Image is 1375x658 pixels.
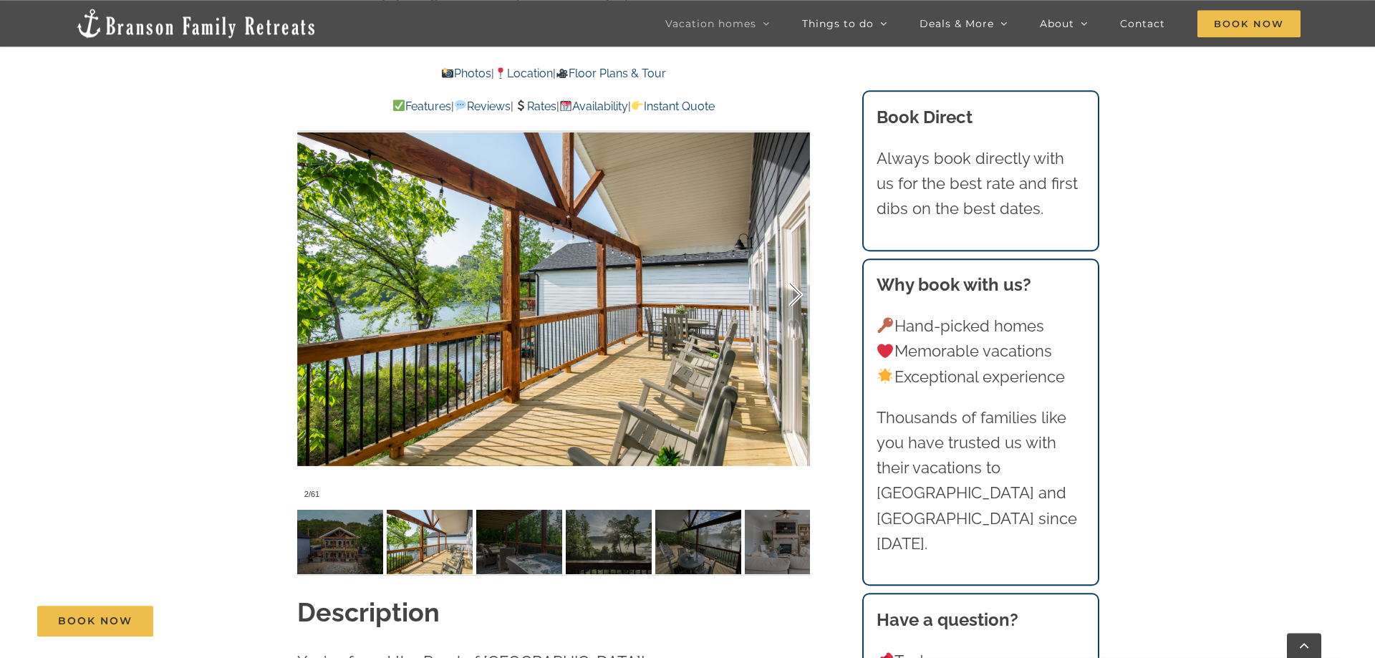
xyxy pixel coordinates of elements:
[877,314,1086,390] p: Hand-picked homes Memorable vacations Exceptional experience
[556,67,666,80] a: Floor Plans & Tour
[297,510,383,574] img: Lake-Taneycomo-lakefront-vacation-home-rental-Branson-Family-Retreats-1013-scaled.jpg-nggid041010...
[37,606,153,637] a: Book Now
[393,100,405,111] img: ✅
[566,510,652,574] img: Blue-Pearl-lakefront-vacation-rental-home-fog-2-scaled.jpg-nggid03889-ngg0dyn-120x90-00f0w010c011...
[877,146,1086,222] p: Always book directly with us for the best rate and first dibs on the best dates.
[877,105,1086,130] h3: Book Direct
[1197,10,1301,37] span: Book Now
[877,368,893,384] img: 🌟
[877,343,893,359] img: ❤️
[655,510,741,574] img: Blue-Pearl-lakefront-vacation-rental-home-fog-3-scaled.jpg-nggid03890-ngg0dyn-120x90-00f0w010c011...
[74,7,317,39] img: Branson Family Retreats Logo
[802,19,874,29] span: Things to do
[297,97,810,116] p: | | | |
[476,510,562,574] img: Blue-Pearl-vacation-home-rental-Lake-Taneycomo-2155-scaled.jpg-nggid03945-ngg0dyn-120x90-00f0w010...
[495,67,506,79] img: 📍
[442,67,453,79] img: 📸
[454,100,511,113] a: Reviews
[1120,19,1165,29] span: Contact
[556,67,568,79] img: 🎥
[632,100,643,111] img: 👉
[745,510,831,574] img: Blue-Pearl-vacation-home-rental-Lake-Taneycomo-2047-scaled.jpg-nggid03903-ngg0dyn-120x90-00f0w010...
[58,615,132,627] span: Book Now
[441,67,491,80] a: Photos
[877,272,1086,298] h3: Why book with us?
[877,317,893,333] img: 🔑
[665,19,756,29] span: Vacation homes
[515,100,526,111] img: 💲
[631,100,715,113] a: Instant Quote
[920,19,994,29] span: Deals & More
[513,100,556,113] a: Rates
[297,64,810,83] p: | |
[877,405,1086,556] p: Thousands of families like you have trusted us with their vacations to [GEOGRAPHIC_DATA] and [GEO...
[494,67,553,80] a: Location
[387,510,473,574] img: Blue-Pearl-vacation-home-rental-Lake-Taneycomo-2145-scaled.jpg-nggid03931-ngg0dyn-120x90-00f0w010...
[392,100,451,113] a: Features
[1040,19,1074,29] span: About
[560,100,571,111] img: 📆
[559,100,628,113] a: Availability
[455,100,466,111] img: 💬
[297,597,440,627] strong: Description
